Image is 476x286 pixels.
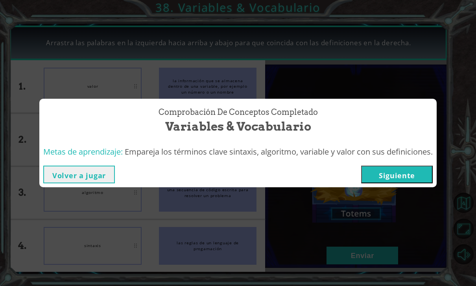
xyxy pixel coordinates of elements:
[125,146,433,157] span: Empareja los términos clave sintaxis, algoritmo, variable y valor con sus definiciones.
[43,146,123,157] span: Metas de aprendizaje:
[361,166,433,183] button: Siguiente
[159,107,318,118] span: Comprobación de conceptos Completado
[165,118,311,135] span: Variables & Vocabulario
[43,166,115,183] button: Volver a jugar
